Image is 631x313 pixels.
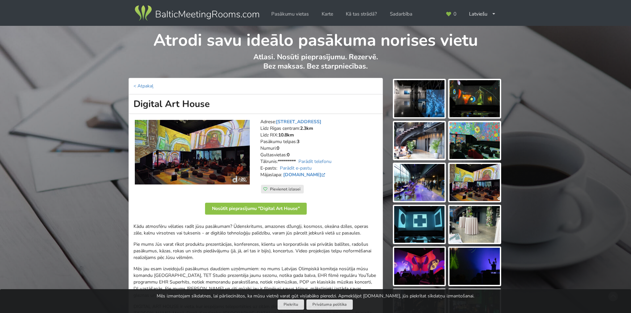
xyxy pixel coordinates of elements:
[277,145,279,151] strong: 0
[287,152,289,158] strong: 0
[129,26,502,51] h1: Atrodi savu ideālo pasākuma norises vietu
[464,8,500,21] div: Latviešu
[133,241,378,261] p: Pie mums Jūs varat rīkot produktu prezentācijas, konferences, klientu un korporatīvās vai privātā...
[394,80,445,117] img: Digital Art House | Rīga | Pasākumu vieta - galerijas bilde
[283,172,327,178] a: [DOMAIN_NAME]
[449,206,500,243] img: Digital Art House | Rīga | Pasākumu vieta - galerijas bilde
[135,120,250,184] img: Koncertzāle | Rīga | Digital Art House
[394,122,445,159] img: Digital Art House | Rīga | Pasākumu vieta - galerijas bilde
[129,94,383,114] h1: Digital Art House
[260,119,378,185] address: Adrese: Līdz Rīgas centram: Līdz RIX: Pasākumu telpas: Numuri: Gultasvietas: Tālrunis: E-pasts: M...
[278,299,304,310] button: Piekrītu
[135,120,250,184] a: Koncertzāle | Rīga | Digital Art House 1 / 20
[278,132,294,138] strong: 10.8km
[267,8,313,21] a: Pasākumu vietas
[385,8,417,21] a: Sadarbība
[133,83,153,89] a: < Atpakaļ
[394,164,445,201] img: Digital Art House | Rīga | Pasākumu vieta - galerijas bilde
[276,119,321,125] a: [STREET_ADDRESS]
[449,248,500,285] img: Digital Art House | Rīga | Pasākumu vieta - galerijas bilde
[270,186,300,192] span: Pievienot izlasei
[453,12,456,17] span: 0
[394,206,445,243] img: Digital Art House | Rīga | Pasākumu vieta - galerijas bilde
[449,122,500,159] img: Digital Art House | Rīga | Pasākumu vieta - galerijas bilde
[133,4,260,23] img: Baltic Meeting Rooms
[449,164,500,201] img: Digital Art House | Rīga | Pasākumu vieta - galerijas bilde
[317,8,338,21] a: Karte
[341,8,382,21] a: Kā tas strādā?
[306,299,353,310] a: Privātuma politika
[297,138,299,145] strong: 3
[300,125,313,131] strong: 2.3km
[129,52,502,78] p: Atlasi. Nosūti pieprasījumu. Rezervē. Bez maksas. Bez starpniecības.
[205,203,307,215] button: Nosūtīt pieprasījumu "Digital Art House"
[231,174,249,184] div: 1 / 20
[133,223,378,236] p: Kādu atmosfēru vēlaties radīt jūsu pasākumam? Ūdenskritums, amazones džungļi, kosmoss, okeāna dzī...
[394,248,445,285] img: Digital Art House | Rīga | Pasākumu vieta - galerijas bilde
[449,80,500,117] img: Digital Art House | Rīga | Pasākumu vieta - galerijas bilde
[298,158,332,165] a: Parādīt telefonu
[280,165,312,171] a: Parādīt e-pastu
[133,266,378,299] p: Mēs jau esam izveidojuši pasākumus daudziem uzņēmumiem: no mums Latvijas Olimpiskā komiteja nosūt...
